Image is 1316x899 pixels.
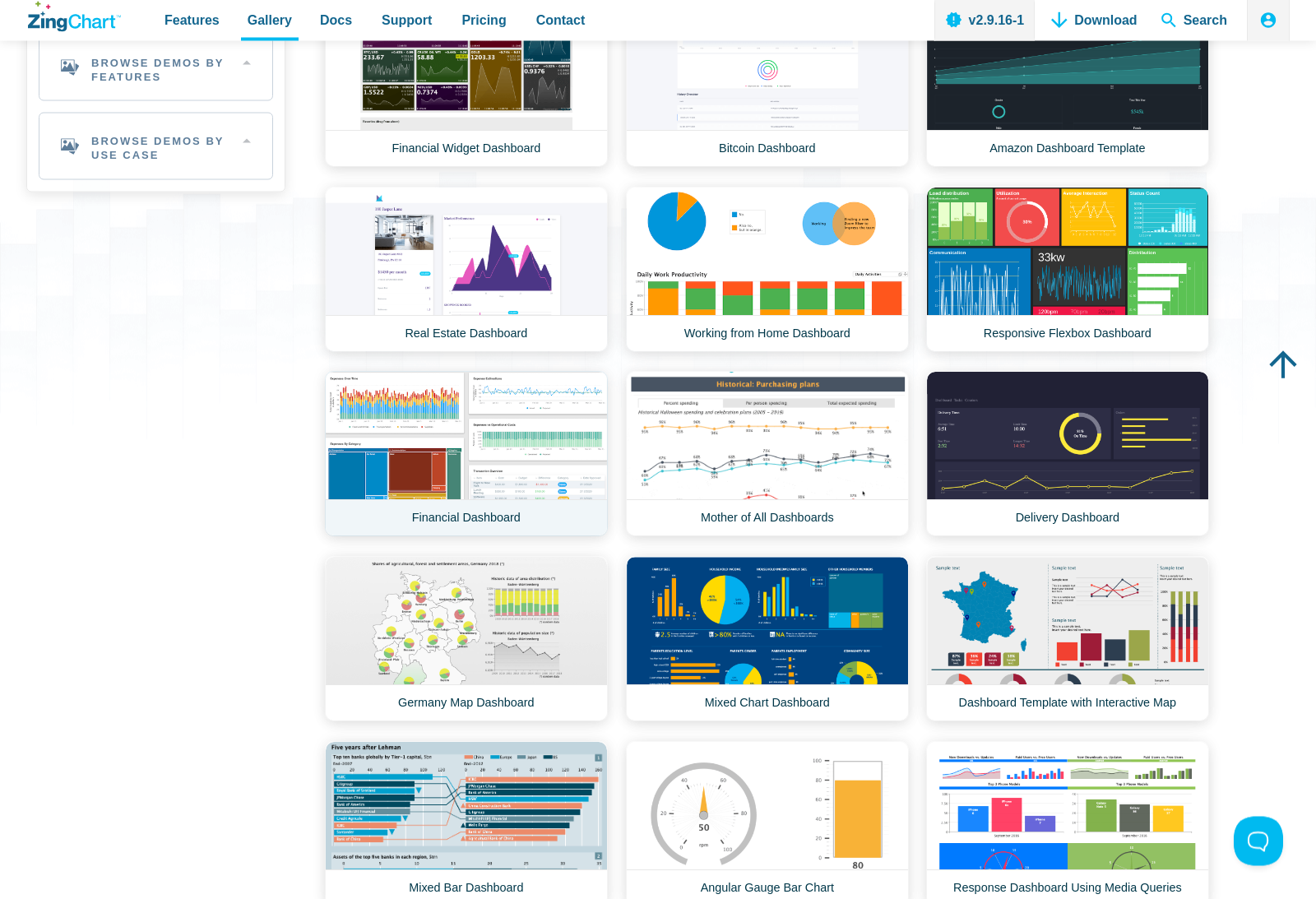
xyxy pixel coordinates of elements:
[28,2,121,32] a: ZingChart Logo. Click to return to the homepage
[325,188,608,353] a: Real Estate Dashboard
[164,9,220,31] span: Features
[926,557,1209,722] a: Dashboard Template with Interactive Map
[382,9,432,31] span: Support
[626,557,909,722] a: Mixed Chart Dashboard
[325,2,608,168] a: Financial Widget Dashboard
[320,9,352,31] span: Docs
[626,188,909,353] a: Working from Home Dashboard
[536,9,586,31] span: Contact
[926,2,1209,168] a: Amazon Dashboard Template
[626,372,909,537] a: Mother of All Dashboards
[926,188,1209,353] a: Responsive Flexbox Dashboard
[626,2,909,168] a: Bitcoin Dashboard
[39,114,272,179] h2: Browse Demos By Use Case
[1234,817,1283,866] iframe: Toggle Customer Support
[926,372,1209,537] a: Delivery Dashboard
[248,9,292,31] span: Gallery
[325,557,608,722] a: Germany Map Dashboard
[325,372,608,537] a: Financial Dashboard
[39,35,272,101] h2: Browse Demos By Features
[461,9,506,31] span: Pricing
